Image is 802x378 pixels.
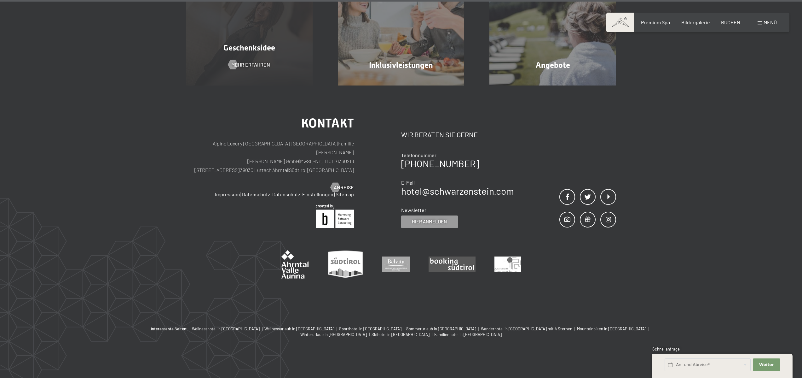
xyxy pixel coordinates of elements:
[369,61,433,70] span: Inklusivleistungen
[272,191,333,197] a: Datenschutz-Einstellungen
[334,191,335,197] span: |
[401,185,514,197] a: hotel@schwarzenstein.com
[316,204,354,228] img: Brandnamic GmbH | Leading Hospitality Solutions
[764,19,777,25] span: Menü
[401,130,478,139] span: Wir beraten Sie gerne
[264,326,334,331] span: Wellnessurlaub in [GEOGRAPHIC_DATA]
[402,326,406,331] span: |
[434,332,502,337] span: Familienhotel in [GEOGRAPHIC_DATA]
[215,191,240,197] a: Impressum
[300,332,367,337] span: Winterurlaub in [GEOGRAPHIC_DATA]
[681,19,710,25] a: Bildergalerie
[372,332,430,337] span: Skihotel in [GEOGRAPHIC_DATA]
[406,326,481,332] a: Sommerurlaub in [GEOGRAPHIC_DATA] |
[339,326,406,332] a: Sporthotel in [GEOGRAPHIC_DATA] |
[231,61,270,68] span: Mehr erfahren
[331,184,354,191] a: Anreise
[401,158,479,169] a: [PHONE_NUMBER]
[481,326,572,331] span: Wanderhotel in [GEOGRAPHIC_DATA] mit 4 Sternen
[759,362,774,368] span: Weiter
[301,116,354,131] span: Kontakt
[336,191,354,197] a: Sitemap
[339,326,401,331] span: Sporthotel in [GEOGRAPHIC_DATA]
[536,61,570,70] span: Angebote
[430,332,434,337] span: |
[335,326,339,331] span: |
[434,332,502,337] a: Familienhotel in [GEOGRAPHIC_DATA]
[401,180,415,186] span: E-Mail
[753,358,780,371] button: Weiter
[368,332,372,337] span: |
[481,326,577,332] a: Wanderhotel in [GEOGRAPHIC_DATA] mit 4 Sternen |
[647,326,651,331] span: |
[192,326,264,332] a: Wellnesshotel in [GEOGRAPHIC_DATA] |
[192,326,260,331] span: Wellnesshotel in [GEOGRAPHIC_DATA]
[299,158,300,164] span: |
[573,326,577,331] span: |
[406,326,476,331] span: Sommerurlaub in [GEOGRAPHIC_DATA]
[577,326,651,332] a: Mountainbiken in [GEOGRAPHIC_DATA] |
[577,326,646,331] span: Mountainbiken in [GEOGRAPHIC_DATA]
[372,332,434,337] a: Skihotel in [GEOGRAPHIC_DATA] |
[261,326,264,331] span: |
[412,218,447,225] span: Hier anmelden
[223,43,275,52] span: Geschenksidee
[652,346,680,351] span: Schnellanfrage
[242,191,270,197] a: Datenschutz
[477,326,481,331] span: |
[641,19,670,25] a: Premium Spa
[721,19,740,25] a: BUCHEN
[334,184,354,191] span: Anreise
[264,326,339,332] a: Wellnessurlaub in [GEOGRAPHIC_DATA] |
[401,207,426,213] span: Newsletter
[186,139,354,174] p: Alpine Luxury [GEOGRAPHIC_DATA] [GEOGRAPHIC_DATA] Familie [PERSON_NAME] [PERSON_NAME] GmbH MwSt.-...
[300,332,372,337] a: Winterurlaub in [GEOGRAPHIC_DATA] |
[401,152,436,158] span: Telefonnummer
[151,326,188,332] b: Interessante Seiten:
[288,167,289,173] span: |
[271,191,272,197] span: |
